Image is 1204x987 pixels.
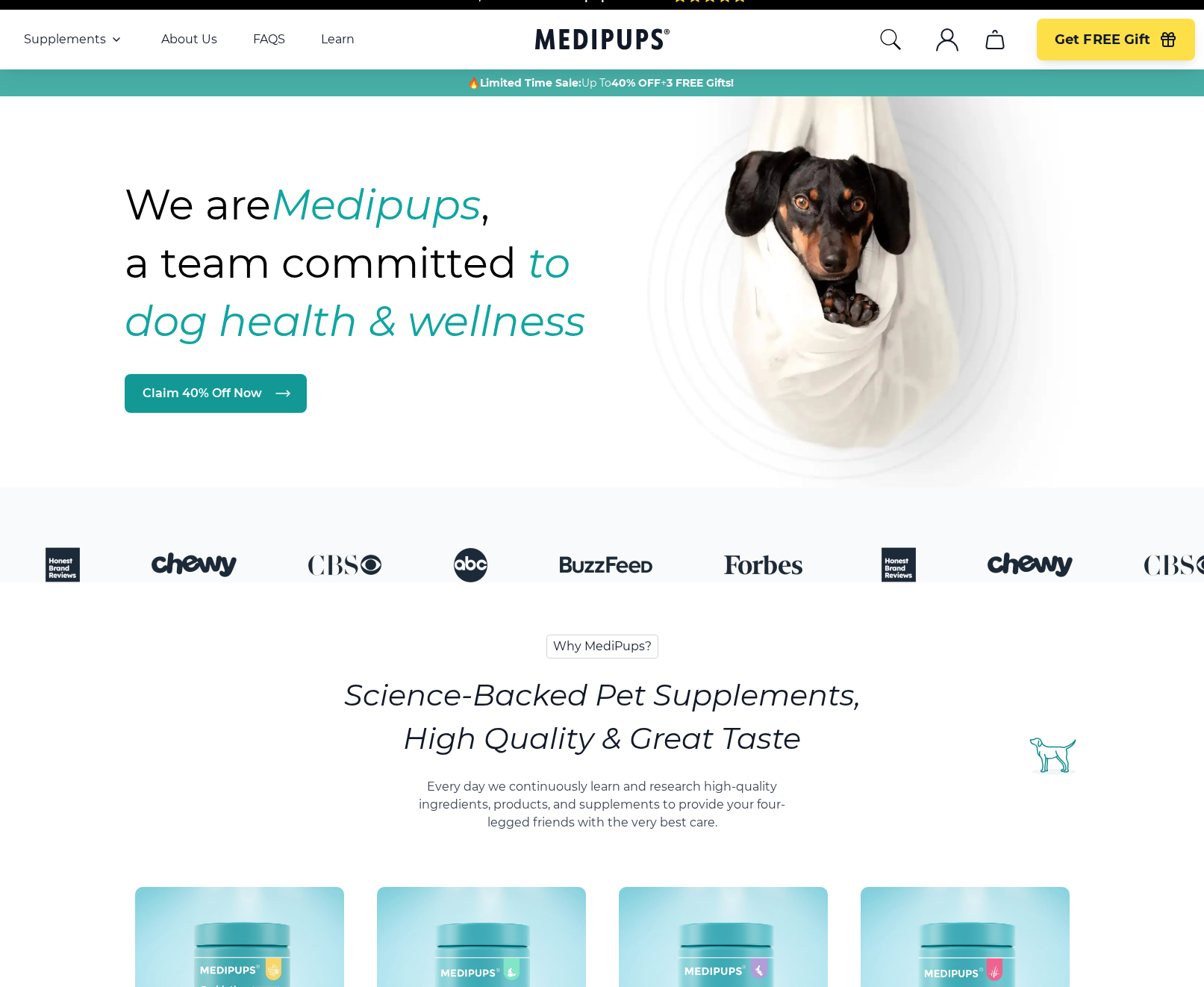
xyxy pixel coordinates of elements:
[161,32,217,47] a: About Us
[24,32,106,47] span: Supplements
[24,31,125,49] button: Supplements
[253,32,285,47] a: FAQS
[402,778,803,832] p: Every day we continuously learn and research high-quality ingredients, products, and supplements ...
[535,25,670,56] a: Medipups
[125,374,307,413] a: Claim 40% Off Now
[1055,31,1150,49] span: Get FREE Gift
[1037,19,1195,60] button: Get FREE Gift
[271,179,481,230] strong: Medipups
[354,4,850,19] span: Made In The [GEOGRAPHIC_DATA] from domestic & globally sourced ingredients
[929,22,965,57] button: account
[125,175,671,350] h1: We are , a team committed
[344,673,861,760] h2: Science-Backed Pet Supplements, High Quality & Great Taste
[467,75,734,90] span: 🔥 Up To +
[879,28,902,52] button: search
[977,22,1013,57] button: cart
[546,635,658,658] span: Why MediPups?
[321,32,355,47] a: Learn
